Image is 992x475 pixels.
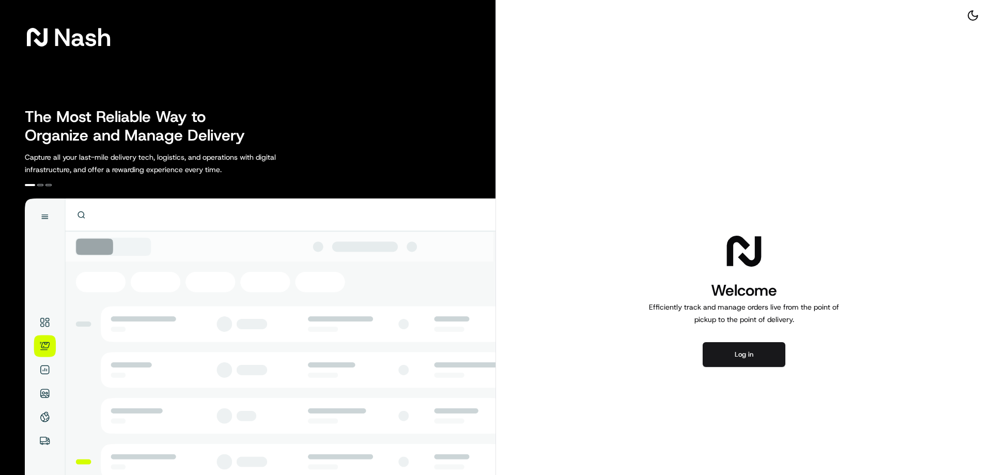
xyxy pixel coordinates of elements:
button: Log in [703,342,785,367]
h1: Welcome [645,280,843,301]
p: Capture all your last-mile delivery tech, logistics, and operations with digital infrastructure, ... [25,151,322,176]
p: Efficiently track and manage orders live from the point of pickup to the point of delivery. [645,301,843,326]
span: Nash [54,27,111,48]
h2: The Most Reliable Way to Organize and Manage Delivery [25,108,256,145]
